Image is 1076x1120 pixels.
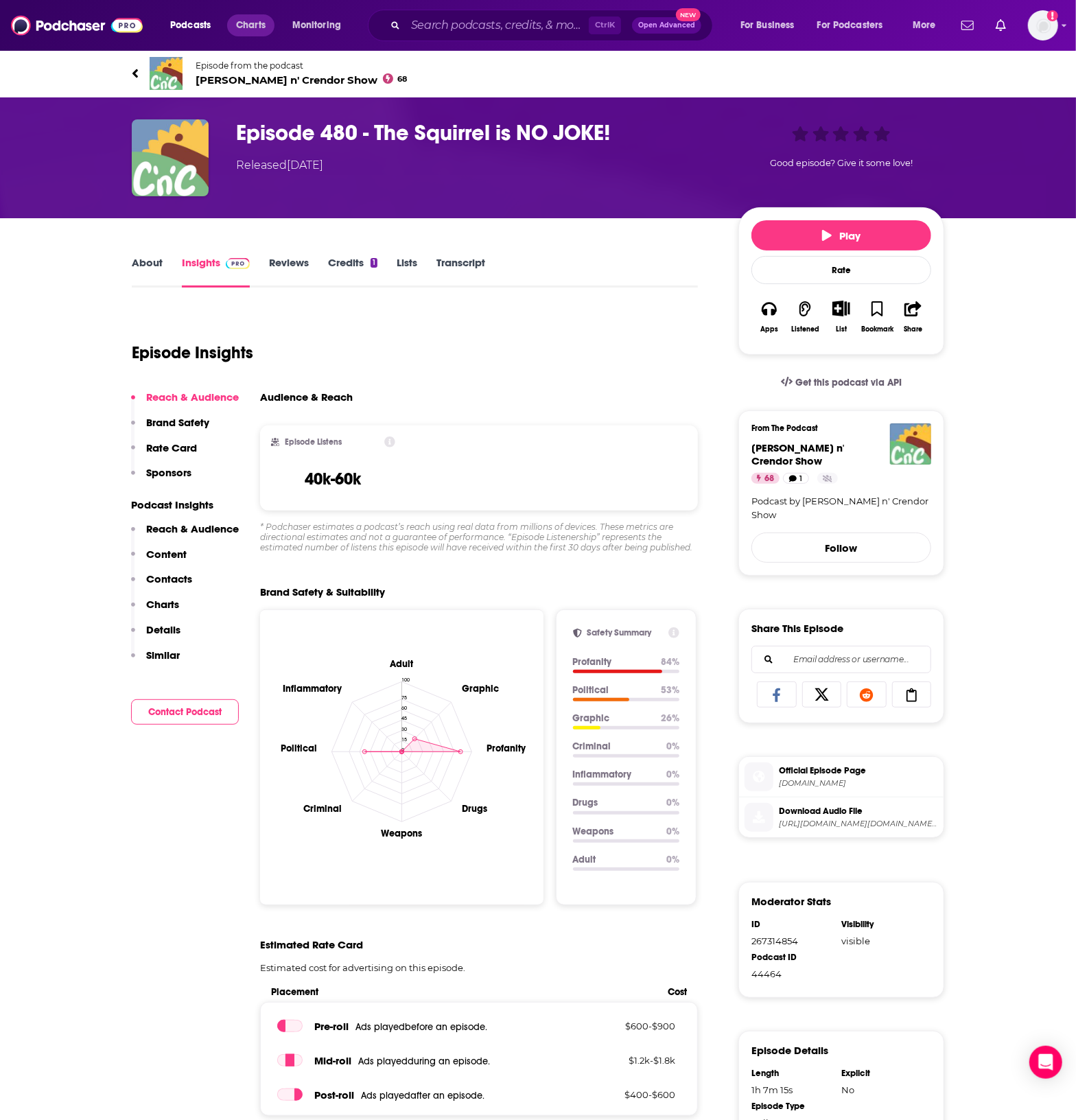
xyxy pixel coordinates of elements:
span: Mid -roll [314,1054,351,1067]
span: Download Audio File [779,805,938,817]
p: Graphic [573,712,650,724]
button: Open AdvancedNew [632,17,701,34]
button: open menu [161,14,229,36]
img: Podchaser Pro [226,258,250,269]
a: InsightsPodchaser Pro [182,256,250,288]
p: Charts [146,598,179,611]
p: $ 600 - $ 900 [586,1020,675,1031]
p: $ 400 - $ 600 [586,1089,675,1100]
p: Reach & Audience [146,522,239,535]
p: $ 1.2k - $ 1.8k [586,1055,675,1066]
span: soundcloud.com [779,778,938,789]
a: Share on Reddit [847,681,887,708]
img: Podchaser - Follow, Share and Rate Podcasts [11,12,143,38]
p: Drugs [573,797,655,808]
div: visible [841,935,922,946]
p: Political [573,684,650,696]
p: 0 % [666,854,679,865]
p: Weapons [573,826,655,837]
button: Apps [751,292,787,342]
span: Play [822,229,861,242]
p: Brand Safety [146,416,209,429]
span: Placement [271,986,656,998]
tspan: 100 [402,677,410,683]
span: Open Advanced [638,22,695,29]
span: Cost [668,986,687,998]
span: Estimated Rate Card [260,938,363,951]
img: Cox n' Crendor Show [890,423,931,465]
button: Sponsors [131,466,191,491]
button: Similar [131,649,180,674]
a: About [132,256,163,288]
h2: Safety Summary [587,627,663,638]
h3: Share This Episode [751,622,843,635]
p: Adult [573,854,655,865]
button: Details [131,623,180,649]
div: 1 [371,258,377,268]
span: [PERSON_NAME] n' Crendor Show [751,441,844,467]
a: Share on X/Twitter [802,681,842,708]
a: Cox n' Crendor Show [751,441,844,467]
p: 0 % [666,797,679,808]
a: Copy Link [892,681,932,708]
button: open menu [903,14,953,36]
button: Contact Podcast [131,699,239,725]
span: 1 [800,472,803,486]
svg: Add a profile image [1047,10,1058,21]
div: Bookmark [861,325,893,334]
p: 0 % [666,740,679,752]
span: More [913,16,936,35]
span: Pre -roll [314,1020,349,1033]
span: Official Episode Page [779,765,938,777]
a: Show notifications dropdown [956,14,979,37]
p: 53 % [661,684,679,696]
div: List [836,325,847,334]
span: New [676,8,701,21]
a: Transcript [436,256,485,288]
a: Show notifications dropdown [990,14,1011,37]
span: For Podcasters [817,16,883,35]
button: Rate Card [131,441,197,467]
button: Contacts [131,572,192,598]
p: 0 % [666,769,679,780]
span: Get this podcast via API [795,377,902,388]
span: https://mgln.ai/e/94/claritaspod.com/measure/verifi.podscribe.com/rss/p/pfx.vpixl.com/j0JIg/http:... [779,819,938,829]
tspan: 60 [402,705,408,711]
h2: Brand Safety & Suitability [260,585,385,598]
h3: From The Podcast [751,423,920,433]
div: Episode Type [751,1101,832,1112]
div: 1h 7m 15s [751,1084,832,1095]
div: Search followers [751,646,931,673]
button: Listened [787,292,823,342]
a: Podcast by [PERSON_NAME] n' Crendor Show [751,495,931,522]
a: Download Audio File[URL][DOMAIN_NAME][DOMAIN_NAME][DOMAIN_NAME][DOMAIN_NAME] [745,803,938,832]
h3: 40k-60k [305,469,361,489]
img: Episode 480 - The Squirrel is NO JOKE! [132,119,209,196]
span: Good episode? Give it some love! [770,158,913,168]
span: Podcasts [170,16,211,35]
div: Listened [791,325,819,334]
h3: Episode 480 - The Squirrel is NO JOKE! [236,119,716,146]
span: 68 [397,76,407,82]
span: Ads played after an episode . [361,1090,484,1101]
button: Charts [131,598,179,623]
div: ID [751,919,832,930]
p: Details [146,623,180,636]
img: Cox n' Crendor Show [150,57,183,90]
input: Search podcasts, credits, & more... [406,14,589,36]
div: * Podchaser estimates a podcast’s reach using real data from millions of devices. These metrics a... [260,522,698,552]
p: 84 % [661,656,679,668]
span: Monitoring [292,16,341,35]
tspan: 30 [402,725,408,732]
p: Criminal [573,740,655,752]
h1: Episode Insights [132,342,253,363]
a: Credits1 [328,256,377,288]
p: Rate Card [146,441,197,454]
button: Play [751,220,931,250]
div: 44464 [751,968,832,979]
a: Get this podcast via API [770,366,913,399]
button: open menu [731,14,812,36]
div: 267314854 [751,935,832,946]
button: Follow [751,533,931,563]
